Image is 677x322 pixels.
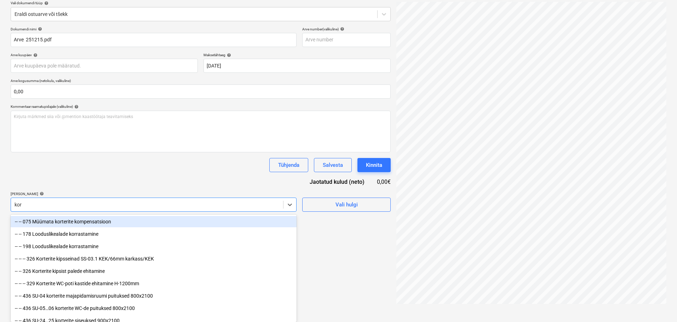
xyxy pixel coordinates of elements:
[357,158,391,172] button: Kinnita
[73,105,79,109] span: help
[11,303,297,314] div: -- -- 436 SU-05…06 korterite WC-de puituksed 800x2100
[11,228,297,240] div: -- -- 178 Looduslikealade korrastamine
[11,27,297,31] div: Dokumendi nimi
[203,53,391,57] div: Maksetähtaeg
[11,78,391,84] p: Arve kogusumma (netokulu, valikuline)
[642,288,677,322] iframe: Chat Widget
[11,278,297,289] div: -- -- -- 329 Korterite WC-poti kastide ehitamine H-1200mm
[11,1,391,5] div: Vali dokumendi tüüp
[11,53,198,57] div: Arve kuupäev
[11,253,297,264] div: -- -- -- 326 Korterite kipsseinad SS-03.1 KEK/66mm karkass/KEK
[339,27,344,31] span: help
[36,27,42,31] span: help
[11,84,391,99] input: Arve kogusumma (netokulu, valikuline)
[335,200,358,209] div: Vali hulgi
[11,33,297,47] input: Dokumendi nimi
[225,53,231,57] span: help
[314,158,352,172] button: Salvesta
[38,192,44,196] span: help
[11,265,297,277] div: -- -- 326 Korterite kipsist palede ehitamine
[11,241,297,252] div: -- -- 198 Looduslikealade korrastamine
[302,33,391,47] input: Arve number
[302,27,391,31] div: Arve number (valikuline)
[11,59,198,73] input: Arve kuupäeva pole määratud.
[11,104,391,109] div: Kommentaar raamatupidajale (valikuline)
[299,178,376,186] div: Jaotatud kulud (neto)
[269,158,308,172] button: Tühjenda
[366,160,382,170] div: Kinnita
[278,160,299,170] div: Tühjenda
[302,198,391,212] button: Vali hulgi
[32,53,38,57] span: help
[11,192,297,196] div: [PERSON_NAME]
[11,216,297,227] div: -- -- 075 Müümata korterite kompensatsioon
[43,1,48,5] span: help
[323,160,343,170] div: Salvesta
[376,178,391,186] div: 0,00€
[203,59,391,73] input: Tähtaega pole määratud
[11,290,297,301] div: -- -- 436 SU-04 korterite majapidamisruumi puituksed 800x2100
